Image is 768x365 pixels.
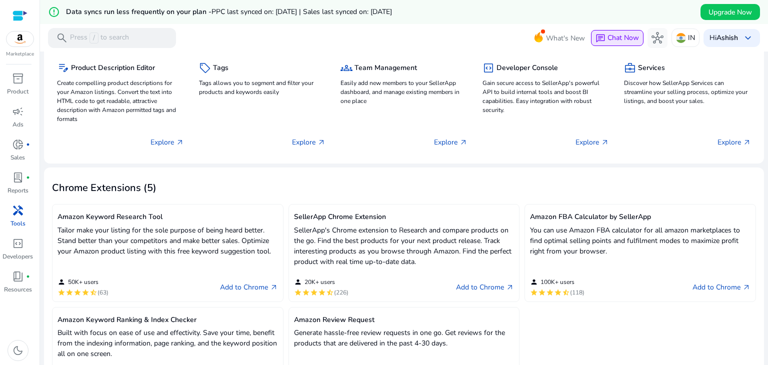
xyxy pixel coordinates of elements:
span: 50K+ users [68,278,98,286]
span: arrow_outward [742,283,750,291]
button: Upgrade Now [700,4,760,20]
span: keyboard_arrow_down [742,32,754,44]
mat-icon: star_half [89,288,97,296]
span: chat [595,33,605,43]
h3: Chrome Extensions (5) [52,182,156,194]
span: groups [340,62,352,74]
span: code_blocks [482,62,494,74]
mat-icon: star [538,288,546,296]
h5: Amazon Keyword Ranking & Index Checker [57,316,278,324]
a: Add to Chromearrow_outward [692,281,750,293]
p: Tailor make your listing for the sole purpose of being heard better. Stand better than your compe... [57,225,278,256]
p: Resources [4,285,32,294]
p: Explore [717,137,751,147]
p: Press to search [70,32,129,43]
mat-icon: star [554,288,562,296]
mat-icon: star [530,288,538,296]
p: Reports [7,186,28,195]
button: chatChat Now [591,30,643,46]
mat-icon: star [302,288,310,296]
p: Sales [10,153,25,162]
mat-icon: star_half [562,288,570,296]
span: hub [651,32,663,44]
p: Tags allows you to segment and filter your products and keywords easily [199,78,326,96]
span: book_4 [12,270,24,282]
span: arrow_outward [176,138,184,146]
h5: Developer Console [496,64,558,72]
img: in.svg [676,33,686,43]
p: Generate hassle-free review requests in one go. Get reviews for the products that are delivered i... [294,327,514,348]
p: Marketplace [6,50,34,58]
span: arrow_outward [317,138,325,146]
span: 20K+ users [304,278,335,286]
h5: Team Management [354,64,417,72]
mat-icon: star [57,288,65,296]
span: fiber_manual_record [26,142,30,146]
button: hub [647,28,667,48]
span: arrow_outward [270,283,278,291]
span: business_center [624,62,636,74]
span: edit_note [57,62,69,74]
p: Explore [575,137,609,147]
img: amazon.svg [6,31,33,46]
p: IN [688,29,695,46]
span: campaign [12,105,24,117]
p: Explore [434,137,467,147]
mat-icon: star_half [326,288,334,296]
p: You can use Amazon FBA calculator for all amazon marketplaces to find optimal selling points and ... [530,225,750,256]
span: PPC last synced on: [DATE] | Sales last synced on: [DATE] [211,7,392,16]
span: sell [199,62,211,74]
span: (226) [334,288,348,296]
mat-icon: star [310,288,318,296]
mat-icon: star [73,288,81,296]
span: fiber_manual_record [26,274,30,278]
p: Gain secure access to SellerApp's powerful API to build internal tools and boost BI capabilities.... [482,78,609,114]
span: / [89,32,98,43]
h5: Amazon FBA Calculator by SellerApp [530,213,750,221]
p: Discover how SellerApp Services can streamline your selling process, optimize your listings, and ... [624,78,751,105]
mat-icon: star [294,288,302,296]
p: Hi [709,34,738,41]
span: search [56,32,68,44]
b: Ashish [716,33,738,42]
mat-icon: person [530,278,538,286]
p: Ads [12,120,23,129]
span: handyman [12,204,24,216]
p: Product [7,87,28,96]
span: donut_small [12,138,24,150]
h5: SellerApp Chrome Extension [294,213,514,221]
span: (63) [97,288,108,296]
span: arrow_outward [459,138,467,146]
p: Built with focus on ease of use and effectivity. Save your time, benefit from the indexing inform... [57,327,278,359]
p: Tools [10,219,25,228]
span: inventory_2 [12,72,24,84]
span: arrow_outward [743,138,751,146]
span: Chat Now [607,33,639,42]
span: 100K+ users [540,278,574,286]
mat-icon: person [57,278,65,286]
p: Explore [292,137,325,147]
span: arrow_outward [506,283,514,291]
mat-icon: star [81,288,89,296]
span: code_blocks [12,237,24,249]
mat-icon: error_outline [48,6,60,18]
mat-icon: star [65,288,73,296]
p: SellerApp's Chrome extension to Research and compare products on the go. Find the best products f... [294,225,514,267]
p: Easily add new members to your SellerApp dashboard, and manage existing members in one place [340,78,467,105]
p: Explore [150,137,184,147]
p: Create compelling product descriptions for your Amazon listings. Convert the text into HTML code ... [57,78,184,123]
span: (118) [570,288,584,296]
h5: Data syncs run less frequently on your plan - [66,8,392,16]
span: arrow_outward [601,138,609,146]
mat-icon: star [318,288,326,296]
span: fiber_manual_record [26,175,30,179]
span: dark_mode [12,344,24,356]
p: Developers [2,252,33,261]
h5: Amazon Keyword Research Tool [57,213,278,221]
span: Upgrade Now [708,7,752,17]
mat-icon: star [546,288,554,296]
h5: Amazon Review Request [294,316,514,324]
h5: Tags [213,64,228,72]
span: lab_profile [12,171,24,183]
a: Add to Chromearrow_outward [220,281,278,293]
